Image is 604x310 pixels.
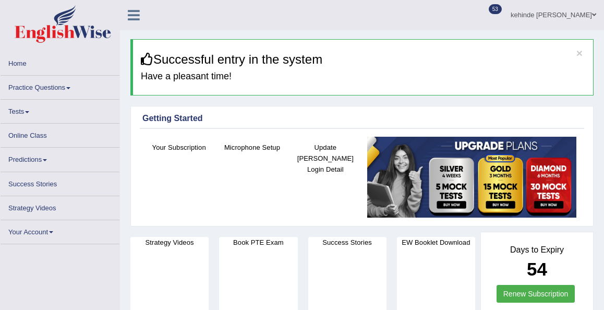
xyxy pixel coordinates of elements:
h4: Have a pleasant time! [141,71,585,82]
h4: Days to Expiry [492,245,582,255]
h4: Update [PERSON_NAME] Login Detail [294,142,357,175]
a: Your Account [1,220,119,241]
a: Home [1,52,119,72]
h4: EW Booklet Download [397,237,475,248]
a: Practice Questions [1,76,119,96]
a: Strategy Videos [1,196,119,217]
span: 53 [489,4,502,14]
div: Getting Started [142,112,582,125]
a: Predictions [1,148,119,168]
h3: Successful entry in the system [141,53,585,66]
h4: Book PTE Exam [219,237,297,248]
h4: Your Subscription [148,142,210,153]
h4: Success Stories [308,237,386,248]
h4: Microphone Setup [221,142,283,153]
a: Renew Subscription [497,285,575,303]
img: small5.jpg [367,137,576,218]
a: Tests [1,100,119,120]
h4: Strategy Videos [130,237,209,248]
a: Online Class [1,124,119,144]
a: Success Stories [1,172,119,193]
button: × [576,47,583,58]
b: 54 [527,259,547,279]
